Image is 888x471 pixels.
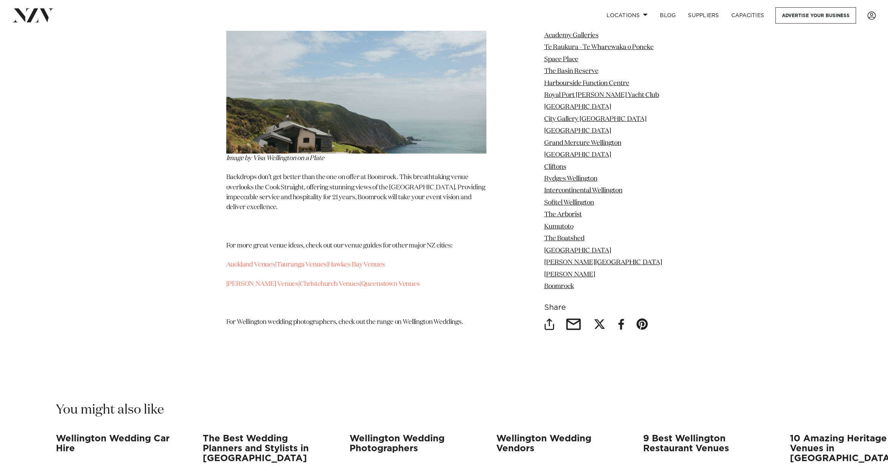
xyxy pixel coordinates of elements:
p: Backdrops don’t get better than the one on offer at Boomrock. This breathtaking venue overlooks t... [226,173,486,213]
a: Kumutoto [544,224,573,230]
p: For Wellington wedding photographers, check out the range on Wellington Weddings. [226,317,486,327]
a: Royal Port [PERSON_NAME] Yacht Club [544,92,659,98]
h6: Share [544,304,662,312]
a: Grand Mercure Wellington [544,140,621,146]
a: Advertise your business [775,7,856,24]
a: Hawkes Bay Venues [328,262,385,268]
a: Tauranga Venues [276,262,327,268]
a: Christchurch Venues [300,281,360,287]
a: The Boatshed [544,235,585,242]
h3: 9 Best Wellington Restaurant Venues [643,434,766,464]
a: [PERSON_NAME] Venues [226,281,299,287]
a: Te Raukura - Te Wharewaka o Poneke [544,44,654,51]
span: For more great venue ideas, check out our venue guides for other major NZ cities: [226,243,453,249]
a: Space Place [544,56,578,63]
a: The Arborist [544,212,582,218]
a: Auckland Venues [226,262,275,268]
a: Sofitel Wellington [544,200,594,206]
a: [GEOGRAPHIC_DATA] [544,247,611,254]
a: [PERSON_NAME][GEOGRAPHIC_DATA] [544,259,662,266]
p: | | [226,279,486,289]
a: Academy Galleries [544,32,599,39]
a: City Gallery [GEOGRAPHIC_DATA] [544,116,647,122]
a: [GEOGRAPHIC_DATA] [544,152,611,158]
a: Rydges Wellington [544,176,597,182]
a: Locations [600,7,654,24]
a: SUPPLIERS [682,7,725,24]
h2: You might also like [56,401,164,419]
a: Capacities [725,7,770,24]
a: Cliftons [544,164,566,170]
h3: Wellington Wedding Photographers [349,434,472,464]
a: Boomrock [544,283,574,290]
a: Queenstown Venues [361,281,420,287]
a: [PERSON_NAME] [544,271,595,278]
img: nzv-logo.png [12,8,54,22]
p: | | [226,260,486,270]
h3: Wellington Wedding Car Hire [56,434,178,464]
span: Image by Visa Wellington on a Plate [226,155,324,162]
a: [GEOGRAPHIC_DATA] [544,104,611,111]
a: Harbourside Function Centre [544,80,629,87]
a: BLOG [654,7,682,24]
a: The Basin Reserve [544,68,599,75]
h3: Wellington Wedding Vendors [496,434,619,464]
h3: The Best Wedding Planners and Stylists in [GEOGRAPHIC_DATA] [203,434,325,464]
a: [GEOGRAPHIC_DATA] [544,128,611,135]
a: Intercontinental Wellington [544,188,623,194]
